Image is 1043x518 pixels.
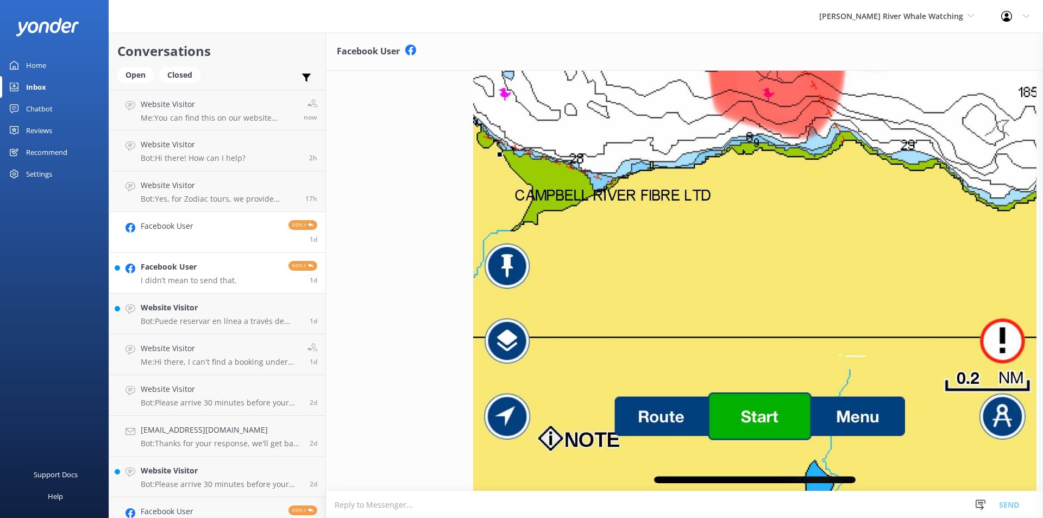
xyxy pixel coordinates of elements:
[48,485,63,507] div: Help
[141,179,297,191] h4: Website Visitor
[109,375,325,416] a: Website VisitorBot:Please arrive 30 minutes before your tour departure to check in.2d
[109,294,325,334] a: Website VisitorBot:Puede reservar en línea a través de nuestro sitio web en [URL][DOMAIN_NAME].1d
[109,130,325,171] a: Website VisitorBot:Hi there! How can I help?2h
[141,220,193,232] h4: Facebook User
[109,334,325,375] a: Website VisitorMe:Hi there, I can't find a booking under that booking number. Can you provide me ...
[26,54,46,76] div: Home
[819,11,963,21] span: [PERSON_NAME] River Whale Watching
[109,416,325,457] a: [EMAIL_ADDRESS][DOMAIN_NAME]Bot:Thanks for your response, we'll get back to you as soon as we can...
[141,194,297,204] p: Bot: Yes, for Zodiac tours, we provide floater suits.
[109,171,325,212] a: Website VisitorBot:Yes, for Zodiac tours, we provide floater suits.17h
[304,113,317,122] span: 12:38pm 14-Aug-2025 (UTC -07:00) America/Tijuana
[141,261,237,273] h4: Facebook User
[141,383,301,395] h4: Website Visitor
[141,357,299,367] p: Me: Hi there, I can't find a booking under that booking number. Can you provide me with your last...
[34,464,78,485] div: Support Docs
[16,18,79,36] img: yonder-white-logo.png
[117,68,159,80] a: Open
[109,212,325,253] a: Facebook UserReply1d
[310,357,317,366] span: 07:12pm 12-Aug-2025 (UTC -07:00) America/Tijuana
[159,67,200,83] div: Closed
[26,76,46,98] div: Inbox
[26,120,52,141] div: Reviews
[337,45,400,59] h3: Facebook User
[310,276,317,285] span: 04:13am 13-Aug-2025 (UTC -07:00) America/Tijuana
[141,398,301,408] p: Bot: Please arrive 30 minutes before your tour departure to check in.
[141,153,246,163] p: Bot: Hi there! How can I help?
[310,316,317,326] span: 10:59pm 12-Aug-2025 (UTC -07:00) America/Tijuana
[288,505,317,515] span: Reply
[141,342,299,354] h4: Website Visitor
[310,398,317,407] span: 08:50am 12-Aug-2025 (UTC -07:00) America/Tijuana
[141,98,296,110] h4: Website Visitor
[141,302,301,314] h4: Website Visitor
[26,141,67,163] div: Recommend
[109,90,325,130] a: Website VisitorMe:You can find this on our website under "Promotions" [URL][DOMAIN_NAME]now
[159,68,206,80] a: Closed
[141,505,226,517] h4: Facebook User
[288,261,317,271] span: Reply
[141,113,296,123] p: Me: You can find this on our website under "Promotions" [URL][DOMAIN_NAME]
[141,465,301,477] h4: Website Visitor
[141,424,301,436] h4: [EMAIL_ADDRESS][DOMAIN_NAME]
[141,479,301,489] p: Bot: Please arrive 30 minutes before your tour departure to check in. If your tour starts at 8 AM...
[310,479,317,489] span: 08:28pm 11-Aug-2025 (UTC -07:00) America/Tijuana
[117,41,317,61] h2: Conversations
[310,235,317,244] span: 08:51am 13-Aug-2025 (UTC -07:00) America/Tijuana
[141,276,237,285] p: I didn’t mean to send that.
[141,439,301,448] p: Bot: Thanks for your response, we'll get back to you as soon as we can during opening hours.
[26,98,53,120] div: Chatbot
[26,163,52,185] div: Settings
[117,67,154,83] div: Open
[305,194,317,203] span: 06:53pm 13-Aug-2025 (UTC -07:00) America/Tijuana
[310,439,317,448] span: 03:32am 12-Aug-2025 (UTC -07:00) America/Tijuana
[109,457,325,497] a: Website VisitorBot:Please arrive 30 minutes before your tour departure to check in. If your tour ...
[141,139,246,151] h4: Website Visitor
[109,253,325,294] a: Facebook UserI didn’t mean to send that.Reply1d
[309,153,317,163] span: 10:12am 14-Aug-2025 (UTC -07:00) America/Tijuana
[141,316,301,326] p: Bot: Puede reservar en línea a través de nuestro sitio web en [URL][DOMAIN_NAME].
[288,220,317,230] span: Reply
